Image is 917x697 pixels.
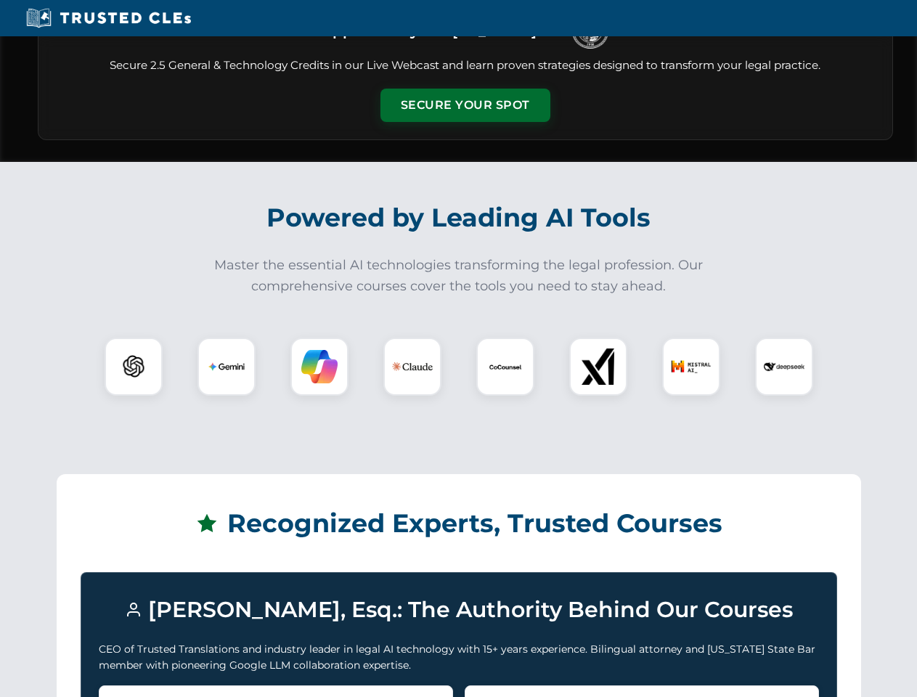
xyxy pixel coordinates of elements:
[113,346,155,388] img: ChatGPT Logo
[671,346,712,387] img: Mistral AI Logo
[208,348,245,385] img: Gemini Logo
[105,338,163,396] div: ChatGPT
[99,590,819,629] h3: [PERSON_NAME], Esq.: The Authority Behind Our Courses
[580,348,616,385] img: xAI Logo
[487,348,523,385] img: CoCounsel Logo
[205,255,713,297] p: Master the essential AI technologies transforming the legal profession. Our comprehensive courses...
[392,346,433,387] img: Claude Logo
[81,498,837,549] h2: Recognized Experts, Trusted Courses
[383,338,441,396] div: Claude
[22,7,195,29] img: Trusted CLEs
[380,89,550,122] button: Secure Your Spot
[569,338,627,396] div: xAI
[290,338,349,396] div: Copilot
[662,338,720,396] div: Mistral AI
[755,338,813,396] div: DeepSeek
[301,348,338,385] img: Copilot Logo
[476,338,534,396] div: CoCounsel
[197,338,256,396] div: Gemini
[764,346,804,387] img: DeepSeek Logo
[57,192,861,243] h2: Powered by Leading AI Tools
[56,57,875,74] p: Secure 2.5 General & Technology Credits in our Live Webcast and learn proven strategies designed ...
[99,641,819,674] p: CEO of Trusted Translations and industry leader in legal AI technology with 15+ years experience....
